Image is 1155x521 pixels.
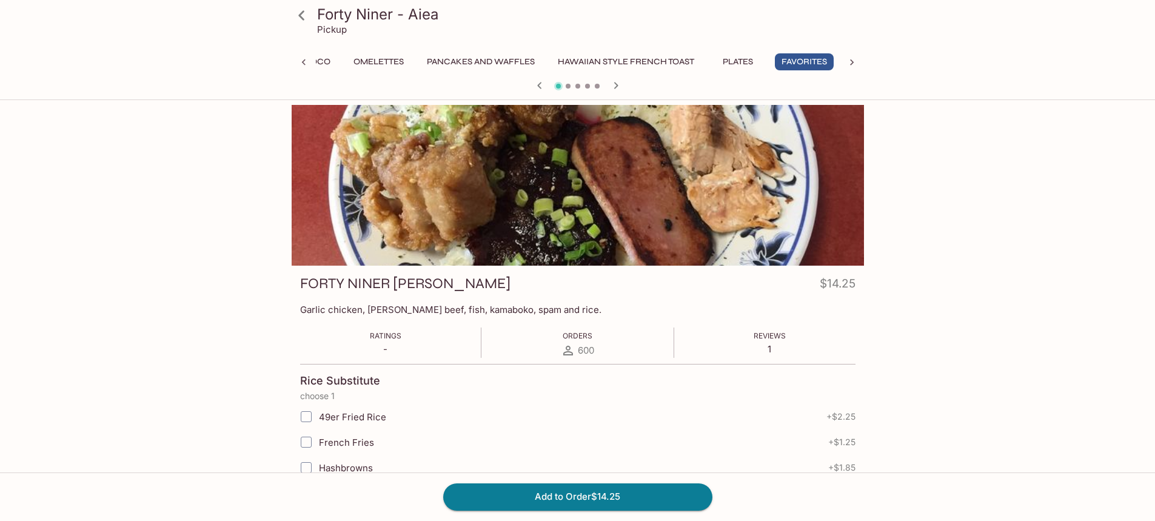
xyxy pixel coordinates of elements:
p: - [370,343,401,355]
span: + $1.85 [828,463,855,472]
span: Ratings [370,331,401,340]
span: 600 [578,345,594,356]
button: Favorites [775,53,834,70]
span: + $1.25 [828,437,855,447]
h3: FORTY NINER [PERSON_NAME] [300,274,511,293]
span: + $2.25 [826,412,855,422]
span: Reviews [754,331,786,340]
h4: $14.25 [820,274,855,298]
button: Plates [711,53,765,70]
span: 49er Fried Rice [319,411,386,423]
h4: Rice Substitute [300,374,380,388]
button: Omelettes [347,53,410,70]
span: Hashbrowns [319,462,373,474]
span: French Fries [319,437,374,448]
div: FORTY NINER BENTO [292,105,864,266]
p: 1 [754,343,786,355]
p: Garlic chicken, [PERSON_NAME] beef, fish, kamaboko, spam and rice. [300,304,855,315]
span: Orders [563,331,592,340]
button: Add to Order$14.25 [443,483,712,510]
h3: Forty Niner - Aiea [317,5,859,24]
button: Pancakes and Waffles [420,53,541,70]
button: Hawaiian Style French Toast [551,53,701,70]
p: Pickup [317,24,347,35]
p: choose 1 [300,391,855,401]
